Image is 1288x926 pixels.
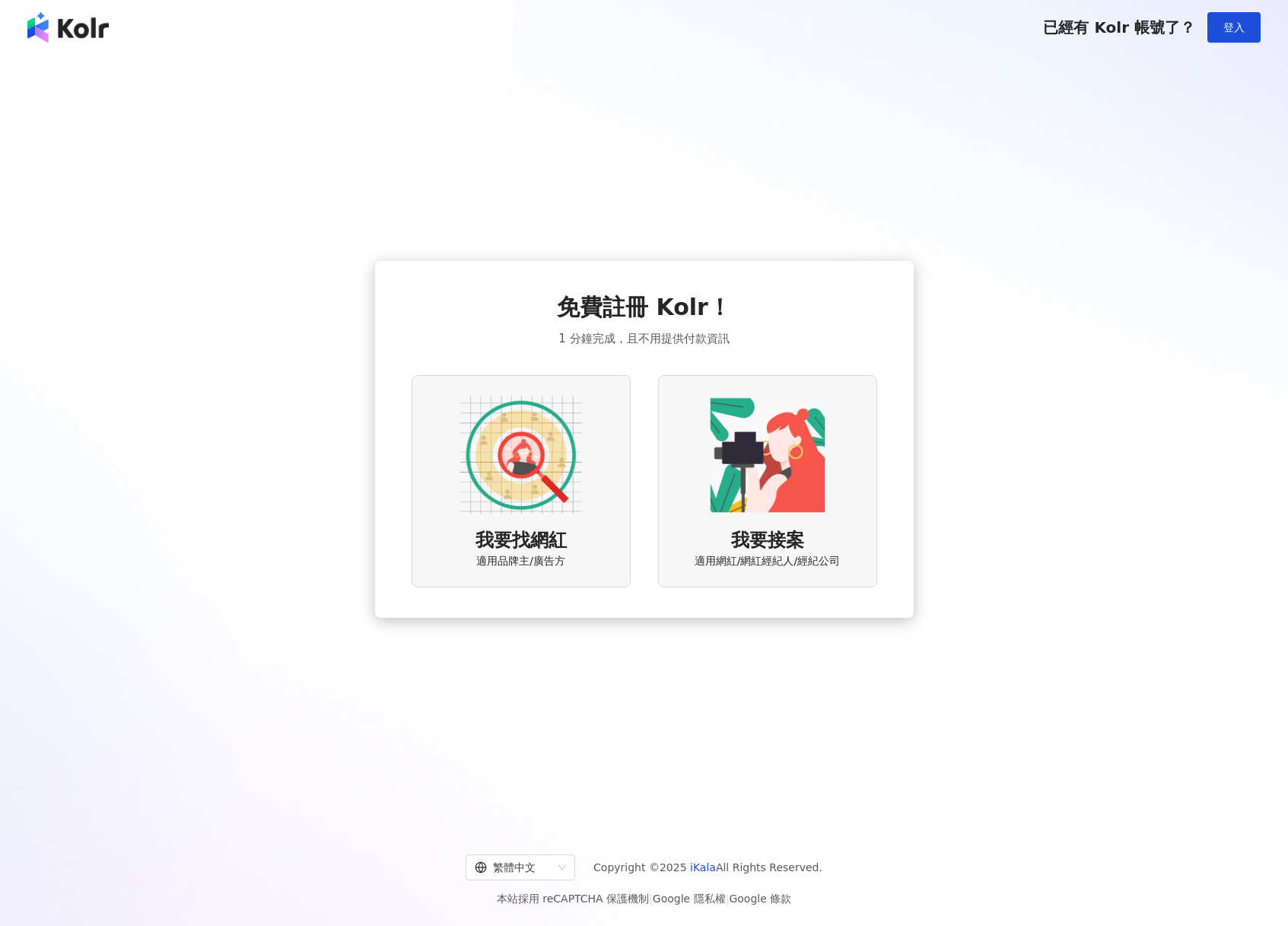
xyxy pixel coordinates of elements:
[1223,21,1245,33] span: 登入
[497,889,791,908] span: 本站採用 reCAPTCHA 保護機制
[27,12,109,43] img: logo
[558,329,729,348] span: 1 分鐘完成，且不用提供付款資訊
[649,893,653,905] span: |
[707,394,828,516] img: KOL identity option
[593,858,822,877] span: Copyright © 2025 All Rights Reserved.
[475,528,567,554] span: 我要找網紅
[557,291,731,323] span: 免費註冊 Kolr！
[460,394,582,516] img: AD identity option
[729,893,791,905] a: Google 條款
[475,855,552,880] div: 繁體中文
[695,554,840,569] span: 適用網紅/網紅經紀人/經紀公司
[1207,12,1261,43] button: 登入
[1043,18,1195,37] span: 已經有 Kolr 帳號了？
[476,554,565,569] span: 適用品牌主/廣告方
[690,861,716,873] a: iKala
[731,528,804,554] span: 我要接案
[726,893,730,905] span: |
[653,893,726,905] a: Google 隱私權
